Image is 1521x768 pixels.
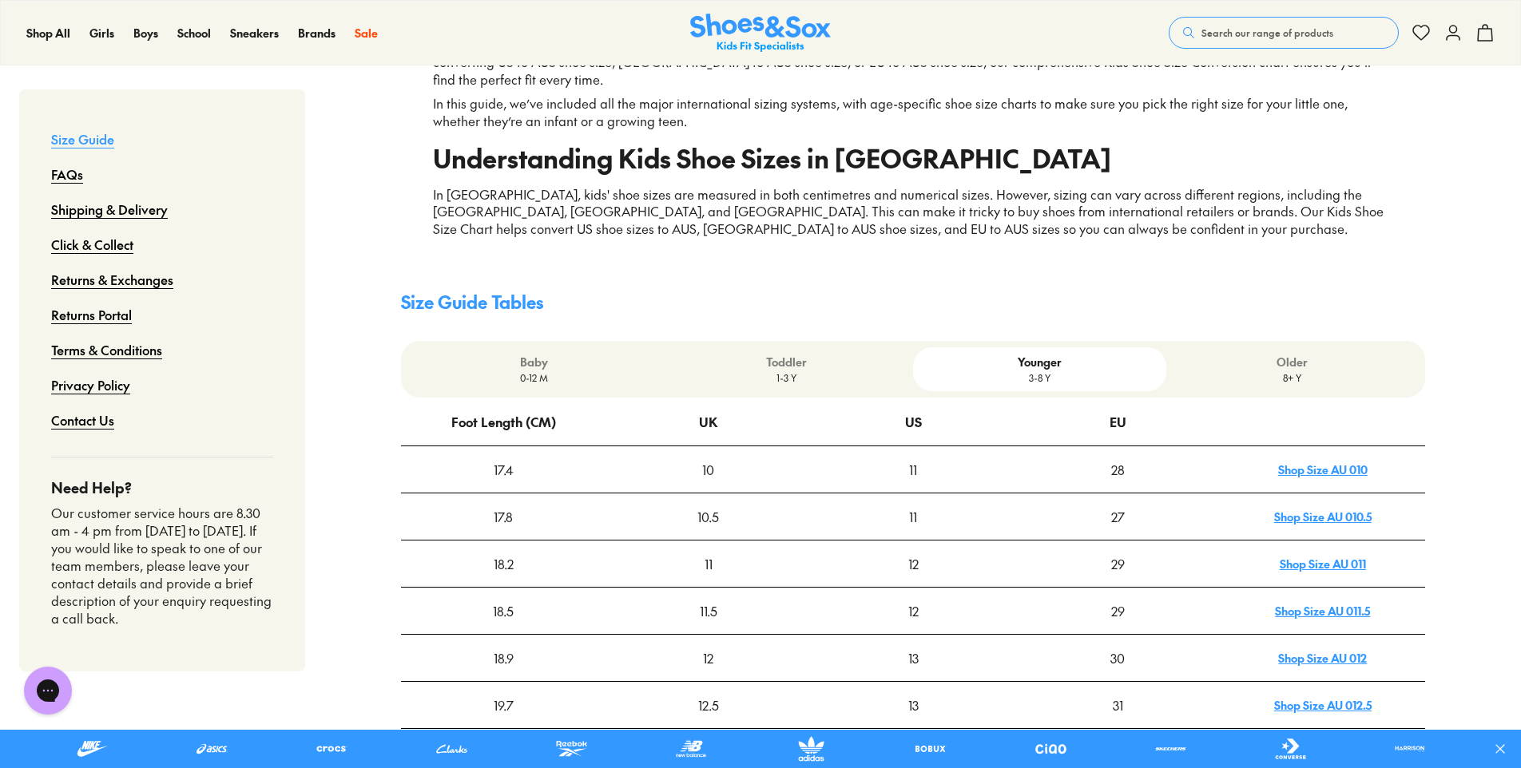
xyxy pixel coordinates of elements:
div: 11.5 [606,588,809,633]
div: 12.5 [606,683,809,727]
div: US [905,399,922,444]
div: EU [1110,399,1126,444]
div: UK [699,399,717,444]
button: Search our range of products [1169,17,1399,49]
div: 30 [1016,635,1219,680]
div: 28 [1016,447,1219,492]
a: Brands [298,25,336,42]
span: Sale [355,25,378,41]
div: 31 [1016,683,1219,727]
p: In [GEOGRAPHIC_DATA], kids' shoe sizes are measured in both centimetres and numerical sizes. Howe... [433,186,1393,239]
p: Our customer service hours are 8.30 am - 4 pm from [DATE] to [DATE]. If you would like to speak t... [51,505,273,627]
p: In this guide, we’ve included all the major international sizing systems, with age-specific shoe ... [433,95,1393,130]
p: 8+ Y [1173,370,1412,385]
div: 13 [812,635,1015,680]
h4: Size Guide Tables [401,289,1425,315]
span: Girls [89,25,114,41]
div: 29 [1016,588,1219,633]
div: 10.5 [606,494,809,539]
div: 29 [1016,541,1219,586]
a: Sneakers [230,25,279,42]
img: SNS_Logo_Responsive.svg [690,14,831,53]
div: 27 [1016,494,1219,539]
div: 12 [606,635,809,680]
span: Shop All [26,25,70,41]
a: Contact Us [51,402,114,437]
div: 18.9 [402,635,605,680]
a: Shop Size AU 011 [1280,556,1366,572]
iframe: Gorgias live chat messenger [16,661,80,720]
div: Foot Length (CM) [451,399,556,444]
p: Younger [919,354,1159,370]
a: Sale [355,25,378,42]
h2: Understanding Kids Shoe Sizes in [GEOGRAPHIC_DATA] [433,149,1393,167]
p: Toddler [667,354,907,370]
p: Baby [414,354,653,370]
div: 19.7 [402,683,605,727]
p: 1-3 Y [667,370,907,385]
a: FAQs [51,156,83,192]
a: Click & Collect [51,227,133,262]
p: 3-8 Y [919,370,1159,385]
a: Shipping & Delivery [51,192,168,227]
span: Search our range of products [1201,26,1333,40]
a: School [177,25,211,42]
div: 11 [606,541,809,586]
div: 10 [606,447,809,492]
p: Older [1173,354,1412,370]
p: 0-12 M [414,370,653,385]
a: Returns Portal [51,297,132,332]
a: Shoes & Sox [690,14,831,53]
div: 18.2 [402,541,605,586]
a: Girls [89,25,114,42]
div: 13 [812,683,1015,727]
div: 12 [812,588,1015,633]
a: Shop Size AU 011.5 [1275,603,1370,619]
span: Sneakers [230,25,279,41]
span: Brands [298,25,336,41]
a: Shop Size AU 010.5 [1274,509,1372,525]
div: 17.8 [402,494,605,539]
div: 11 [812,447,1015,492]
h4: Need Help? [51,477,273,498]
a: Shop Size AU 012.5 [1274,697,1372,713]
div: 11 [812,494,1015,539]
div: 12 [812,541,1015,586]
span: School [177,25,211,41]
a: Returns & Exchanges [51,262,173,297]
a: Shop Size AU 010 [1278,461,1368,477]
div: 17.4 [402,447,605,492]
a: Shop Size AU 012 [1278,650,1367,666]
a: Shop All [26,25,70,42]
a: Privacy Policy [51,367,130,402]
span: Boys [133,25,158,41]
a: Boys [133,25,158,42]
a: Terms & Conditions [51,332,162,367]
a: Size Guide [51,121,114,156]
div: 18.5 [402,588,605,633]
